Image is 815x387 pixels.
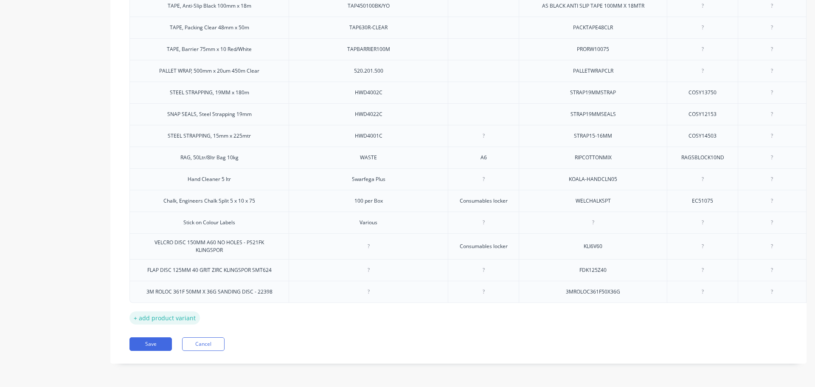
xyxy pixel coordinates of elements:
div: VELCRO DISC 150MM A60 NO HOLES - PS21FK KLINGSPOR [139,237,279,256]
div: A6 [462,152,505,163]
div: Stick on Colour Labels [177,217,242,228]
div: STEEL STRAPPING, 19MM x 180m [163,87,256,98]
div: TAP630R-CLEAR [343,22,394,33]
div: STRAP19MMSEALS [564,109,623,120]
div: KLI6V60 [572,241,614,252]
div: RIPCOTTONMIX [568,152,618,163]
div: Hand Cleaner 5 ltr [181,174,238,185]
div: PALLET WRAP, 500mm x 20um 450m Clear [152,65,266,76]
button: Cancel [182,337,225,351]
div: COSY14503 [681,130,724,141]
div: TAPBARRIER100M [340,44,397,55]
div: RAG, 50Ltr/8ltr Bag 10kg [174,152,245,163]
div: FDK125Z40 [572,265,614,276]
div: PACKTAPE48CLR [566,22,620,33]
div: 520.201.500 [347,65,390,76]
div: TAPE, Barrier 75mm x 10 Red/White [160,44,259,55]
button: Save [129,337,172,351]
div: + add product variant [129,311,200,325]
div: PALLETWRAPCLR [566,65,620,76]
div: HWD4002C [347,87,390,98]
div: STRAP19MMSTRAP [563,87,623,98]
div: KOALA-HANDCLN05 [562,174,624,185]
div: HWD4001C [347,130,390,141]
div: EC51075 [681,195,724,206]
div: STRAP15-16MM [567,130,619,141]
div: TAP450100BK/YO [341,0,396,11]
div: TAPE, Packing Clear 48mm x 50m [163,22,256,33]
div: HWD4022C [347,109,390,120]
div: PRORW10075 [570,44,616,55]
div: Swarfega Plus [345,174,392,185]
div: 100 per Box [347,195,390,206]
div: Various [347,217,390,228]
div: Consumables locker [453,195,514,206]
div: Consumables locker [453,241,514,252]
div: FLAP DISC 125MM 40 GRIT ZIRC KLINGSPOR SMT624 [141,265,278,276]
div: COSY12153 [681,109,724,120]
div: STEEL STRAPPING, 15mm x 225mtr [161,130,258,141]
div: TAPE, Anti-Slip Black 100mm x 18m [161,0,258,11]
div: Chalk, Engineers Chalk Split 5 x 10 x 75 [157,195,262,206]
div: WELCHALKSPT [569,195,618,206]
div: COSY13750 [681,87,724,98]
div: SNAP SEALS, Steel Strapping 19mm [160,109,259,120]
div: WASTE [347,152,390,163]
div: 3MROLOC361F50X36G [559,286,627,297]
div: 3M ROLOC 361F 50MM X 36G SANDING DISC - 22398 [140,286,279,297]
div: AS BLACK ANTI SLIP TAPE 100MM X 18MTR [535,0,651,11]
div: RAGSBLOCK10ND [674,152,731,163]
